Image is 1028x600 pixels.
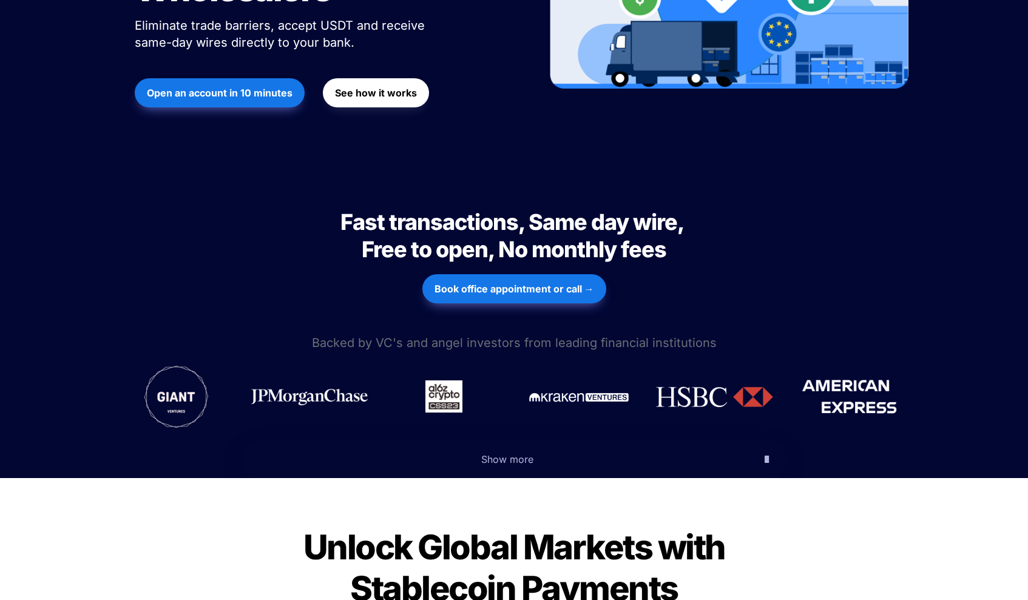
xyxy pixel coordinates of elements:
a: See how it works [323,72,429,113]
span: Eliminate trade barriers, accept USDT and receive same-day wires directly to your bank. [135,18,428,50]
a: Book office appointment or call → [422,268,606,309]
strong: Book office appointment or call → [435,283,594,295]
span: Fast transactions, Same day wire, Free to open, No monthly fees [340,209,688,263]
strong: See how it works [335,87,417,99]
a: Open an account in 10 minutes [135,72,305,113]
button: See how it works [323,78,429,107]
button: Open an account in 10 minutes [135,78,305,107]
button: Show more [241,440,787,478]
strong: Open an account in 10 minutes [147,87,293,99]
span: Show more [481,453,533,465]
button: Book office appointment or call → [422,274,606,303]
span: Backed by VC's and angel investors from leading financial institutions [312,335,717,350]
